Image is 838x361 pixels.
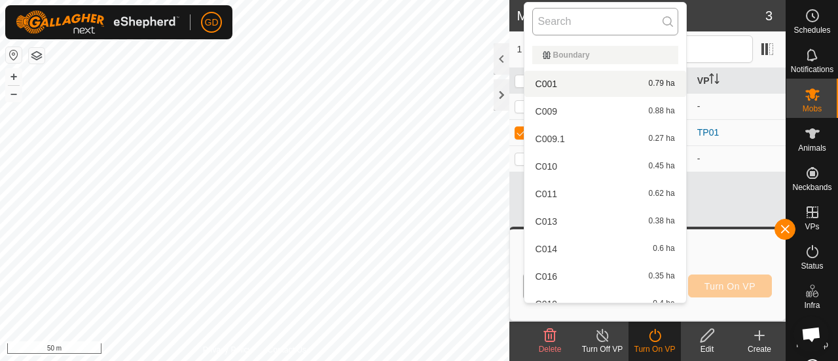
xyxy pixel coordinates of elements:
div: Create [733,343,786,355]
span: Animals [798,144,826,152]
span: 0.88 ha [649,107,675,116]
div: Boundary [543,51,668,59]
span: Status [801,262,823,270]
span: C014 [536,244,557,254]
a: TP01 [697,127,719,138]
span: C009.1 [536,134,565,143]
div: Open chat [793,316,829,352]
span: 0.38 ha [649,217,675,226]
div: Turn On VP [628,343,681,355]
li: C011 [524,181,686,207]
span: Turn On VP [704,281,756,292]
span: Schedules [793,26,830,34]
span: C010 [536,162,557,171]
span: 0.27 ha [649,134,675,143]
div: Edit [681,343,733,355]
span: C009 [536,107,557,116]
span: Notifications [791,66,833,73]
span: Mobs [803,105,822,113]
input: Search [532,8,678,35]
span: 0.79 ha [649,79,675,88]
span: C019 [536,299,557,309]
a: Contact Us [267,344,306,356]
span: C013 [536,217,557,226]
span: 0.45 ha [649,162,675,171]
img: Gallagher Logo [16,10,179,34]
button: Reset Map [6,47,22,63]
span: 0.4 ha [653,299,674,309]
span: 0.6 ha [653,244,674,254]
td: - [692,93,786,119]
span: 1 selected [517,43,594,56]
span: 3 [765,6,773,26]
li: C001 [524,71,686,97]
h2: Mobs [517,8,765,24]
span: VPs [805,223,819,231]
td: - [692,145,786,172]
span: GD [205,16,219,29]
p-sorticon: Activate to sort [709,75,720,86]
button: Map Layers [29,48,45,64]
div: Turn Off VP [576,343,628,355]
span: Neckbands [792,183,831,191]
li: C009 [524,98,686,124]
li: C009.1 [524,126,686,152]
span: Infra [804,301,820,309]
th: VP [692,68,786,94]
span: 0.62 ha [649,189,675,199]
a: Privacy Policy [203,344,252,356]
span: Delete [539,345,562,354]
span: C011 [536,189,557,199]
li: C010 [524,153,686,180]
li: C016 [524,263,686,290]
li: C013 [524,208,686,235]
span: C016 [536,272,557,281]
span: C001 [536,79,557,88]
button: – [6,86,22,102]
span: 0.35 ha [649,272,675,281]
span: Heatmap [796,341,828,349]
li: C019 [524,291,686,317]
li: C014 [524,236,686,262]
button: + [6,69,22,85]
button: Turn On VP [688,275,772,297]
